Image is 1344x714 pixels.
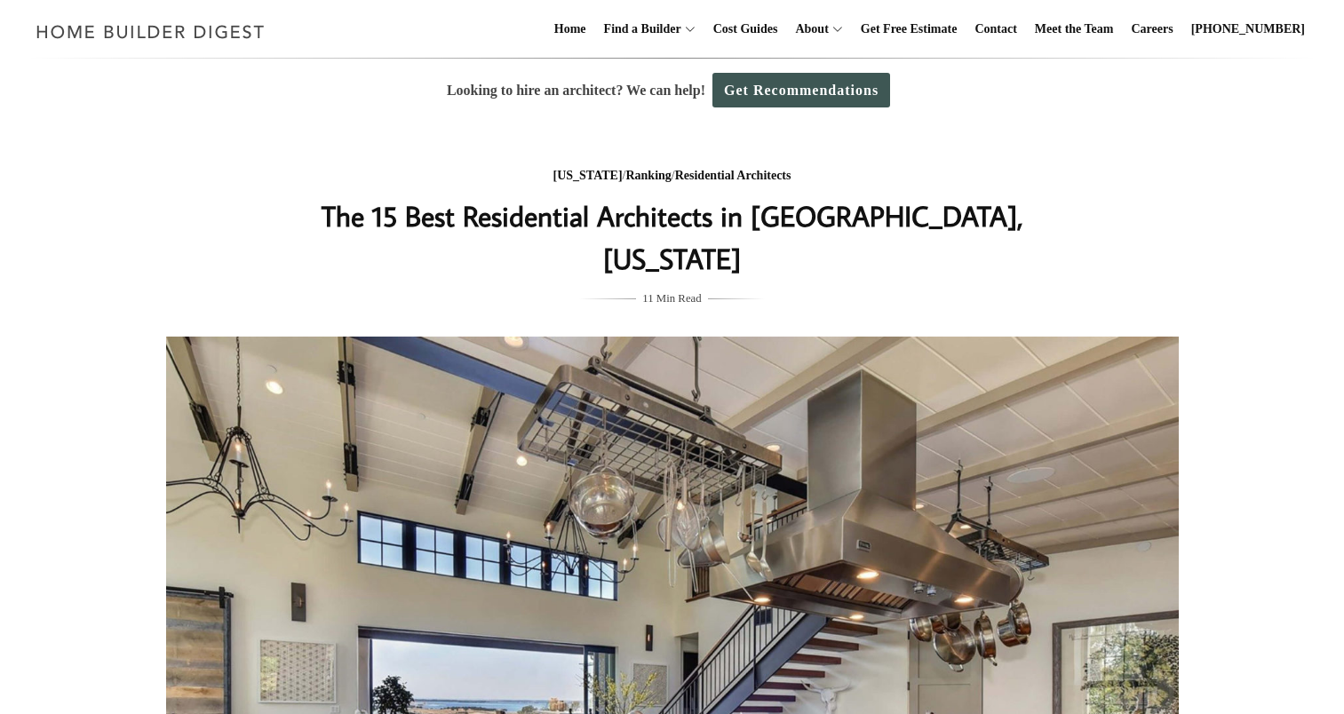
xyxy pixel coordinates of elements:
[675,169,791,182] a: Residential Architects
[1028,1,1121,58] a: Meet the Team
[712,73,890,107] a: Get Recommendations
[597,1,681,58] a: Find a Builder
[967,1,1023,58] a: Contact
[1184,1,1312,58] a: [PHONE_NUMBER]
[642,289,701,308] span: 11 Min Read
[706,1,785,58] a: Cost Guides
[553,169,623,182] a: [US_STATE]
[28,14,273,49] img: Home Builder Digest
[788,1,828,58] a: About
[318,194,1027,280] h1: The 15 Best Residential Architects in [GEOGRAPHIC_DATA], [US_STATE]
[1125,1,1181,58] a: Careers
[318,165,1027,187] div: / /
[625,169,671,182] a: Ranking
[854,1,965,58] a: Get Free Estimate
[547,1,593,58] a: Home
